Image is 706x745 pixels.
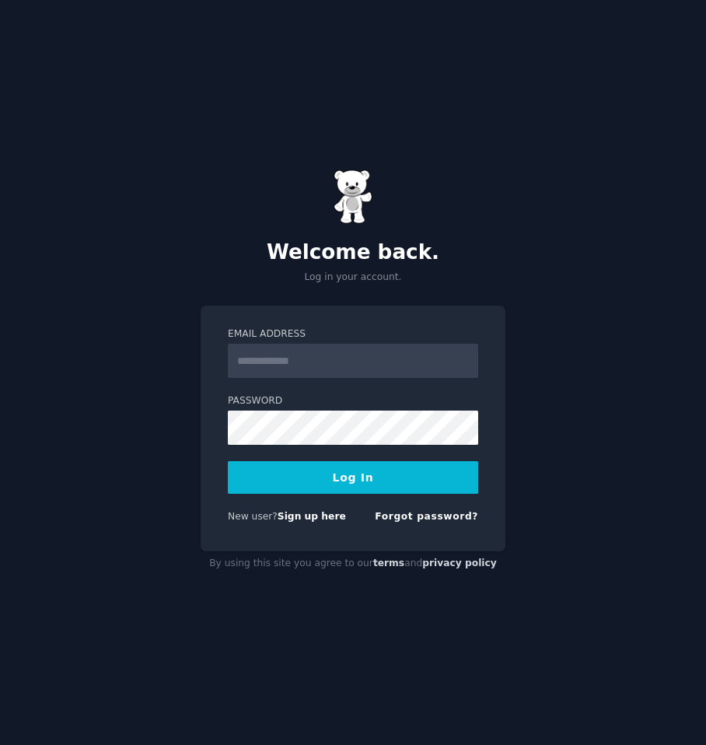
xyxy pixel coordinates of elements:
[201,551,505,576] div: By using this site you agree to our and
[373,558,404,568] a: terms
[278,511,346,522] a: Sign up here
[228,461,478,494] button: Log In
[228,327,478,341] label: Email Address
[228,394,478,408] label: Password
[201,271,505,285] p: Log in your account.
[201,240,505,265] h2: Welcome back.
[375,511,478,522] a: Forgot password?
[334,170,372,224] img: Gummy Bear
[422,558,497,568] a: privacy policy
[228,511,278,522] span: New user?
